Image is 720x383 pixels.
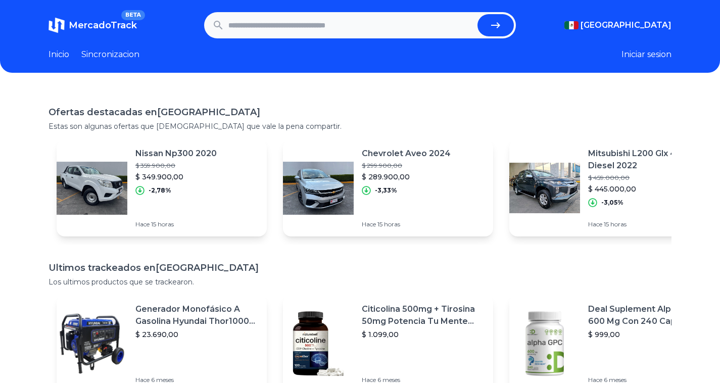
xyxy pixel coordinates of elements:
p: Nissan Np300 2020 [135,148,217,160]
img: Featured image [509,308,580,379]
p: $ 359.900,00 [135,162,217,170]
p: Chevrolet Aveo 2024 [362,148,451,160]
img: Featured image [283,153,354,223]
p: -2,78% [149,186,171,195]
a: Featured imageMitsubishi L200 Glx 4x4 Diesel 2022$ 459.000,00$ 445.000,00-3,05%Hace 15 horas [509,139,719,236]
span: MercadoTrack [69,20,137,31]
img: Featured image [57,153,127,223]
span: [GEOGRAPHIC_DATA] [581,19,671,31]
p: $ 1.099,00 [362,329,485,340]
p: $ 289.900,00 [362,172,451,182]
h1: Ofertas destacadas en [GEOGRAPHIC_DATA] [49,105,671,119]
p: $ 23.690,00 [135,329,259,340]
p: Estas son algunas ofertas que [DEMOGRAPHIC_DATA] que vale la pena compartir. [49,121,671,131]
p: -3,33% [375,186,397,195]
img: Mexico [564,21,579,29]
p: $ 445.000,00 [588,184,711,194]
img: Featured image [57,308,127,379]
p: Los ultimos productos que se trackearon. [49,277,671,287]
p: Citicolina 500mg + Tirosina 50mg Potencia Tu Mente (120caps) Sabor Sin Sabor [362,303,485,327]
h1: Ultimos trackeados en [GEOGRAPHIC_DATA] [49,261,671,275]
a: Sincronizacion [81,49,139,61]
span: BETA [121,10,145,20]
button: [GEOGRAPHIC_DATA] [564,19,671,31]
button: Iniciar sesion [621,49,671,61]
p: $ 459.000,00 [588,174,711,182]
a: Inicio [49,49,69,61]
p: Deal Suplement Alpha Gpc 600 Mg Con 240 Caps. Salud Cerebral Sabor S/n [588,303,711,327]
p: $ 299.900,00 [362,162,451,170]
img: Featured image [283,308,354,379]
a: Featured imageNissan Np300 2020$ 359.900,00$ 349.900,00-2,78%Hace 15 horas [57,139,267,236]
p: $ 349.900,00 [135,172,217,182]
p: Hace 15 horas [362,220,451,228]
img: Featured image [509,153,580,223]
p: Hace 15 horas [135,220,217,228]
p: Generador Monofásico A Gasolina Hyundai Thor10000 P 11.5 Kw [135,303,259,327]
img: MercadoTrack [49,17,65,33]
p: Mitsubishi L200 Glx 4x4 Diesel 2022 [588,148,711,172]
a: MercadoTrackBETA [49,17,137,33]
p: Hace 15 horas [588,220,711,228]
a: Featured imageChevrolet Aveo 2024$ 299.900,00$ 289.900,00-3,33%Hace 15 horas [283,139,493,236]
p: $ 999,00 [588,329,711,340]
p: -3,05% [601,199,623,207]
